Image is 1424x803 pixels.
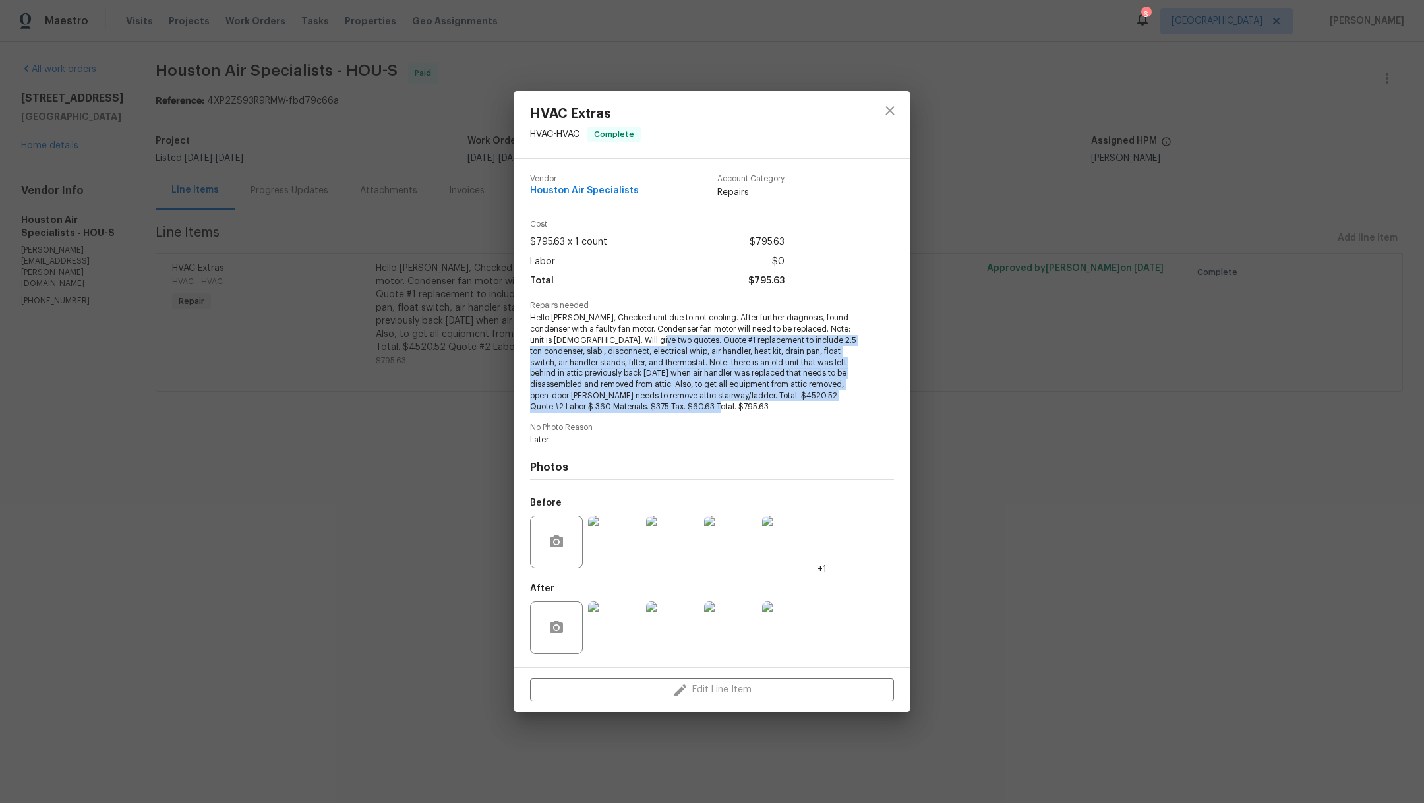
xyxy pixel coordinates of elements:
[530,253,555,272] span: Labor
[530,312,858,412] span: Hello [PERSON_NAME], Checked unit due to not cooling. After further diagnosis, found condenser wi...
[717,186,785,199] span: Repairs
[530,220,785,229] span: Cost
[530,498,562,508] h5: Before
[530,434,858,446] span: Later
[750,233,785,252] span: $795.63
[817,563,827,576] span: +1
[530,175,639,183] span: Vendor
[717,175,785,183] span: Account Category
[530,272,554,291] span: Total
[589,128,639,141] span: Complete
[530,461,894,474] h4: Photos
[530,423,894,432] span: No Photo Reason
[530,301,894,310] span: Repairs needed
[1141,8,1150,21] div: 6
[530,186,639,196] span: Houston Air Specialists
[530,107,641,121] span: HVAC Extras
[530,584,554,593] h5: After
[748,272,785,291] span: $795.63
[874,95,906,127] button: close
[530,233,607,252] span: $795.63 x 1 count
[530,130,579,139] span: HVAC - HVAC
[772,253,785,272] span: $0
